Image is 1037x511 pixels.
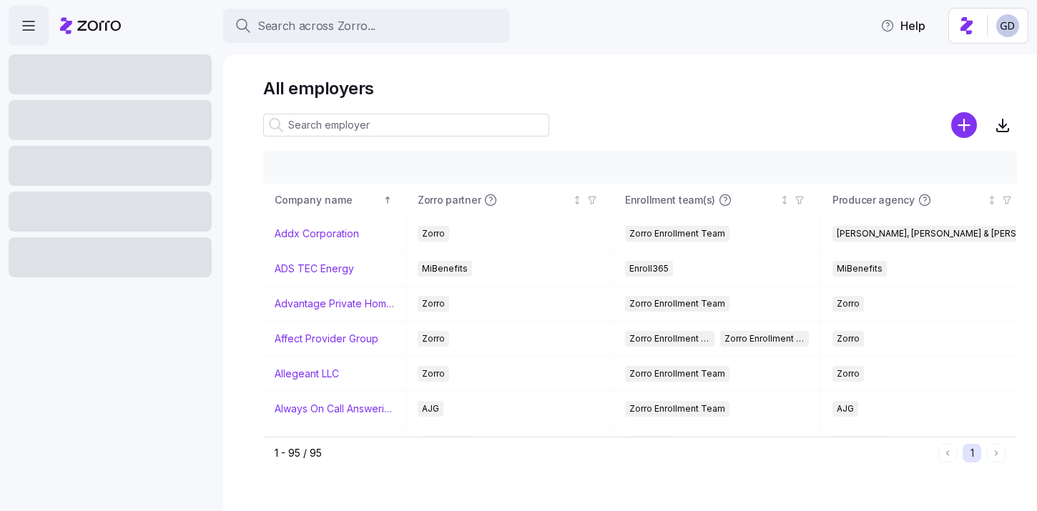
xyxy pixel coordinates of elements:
[223,9,509,43] button: Search across Zorro...
[257,17,375,35] span: Search across Zorro...
[572,195,582,205] div: Not sorted
[418,193,481,207] span: Zorro partner
[724,331,805,347] span: Zorro Enrollment Experts
[263,114,549,137] input: Search employer
[629,331,710,347] span: Zorro Enrollment Team
[406,184,614,217] th: Zorro partnerNot sorted
[837,401,854,417] span: AJG
[275,262,354,276] a: ADS TEC Energy
[275,332,378,346] a: Affect Provider Group
[275,297,394,311] a: Advantage Private Home Care
[422,436,468,452] span: MiBenefits
[837,366,860,382] span: Zorro
[263,77,1017,99] h1: All employers
[629,401,725,417] span: Zorro Enrollment Team
[275,227,359,241] a: Addx Corporation
[837,436,883,452] span: One Digital
[383,195,393,205] div: Sorted ascending
[263,184,406,217] th: Company nameSorted ascending
[275,367,339,381] a: Allegeant LLC
[832,193,915,207] span: Producer agency
[987,444,1006,462] button: Next page
[987,195,997,205] div: Not sorted
[629,226,725,242] span: Zorro Enrollment Team
[614,184,821,217] th: Enrollment team(s)Not sorted
[951,112,977,138] svg: add icon
[629,296,725,312] span: Zorro Enrollment Team
[938,444,957,462] button: Previous page
[275,437,380,451] a: American Salon Group
[880,17,925,34] span: Help
[275,446,933,460] div: 1 - 95 / 95
[629,261,669,277] span: Enroll365
[422,261,468,277] span: MiBenefits
[625,193,715,207] span: Enrollment team(s)
[629,436,669,452] span: Enroll365
[629,366,725,382] span: Zorro Enrollment Team
[821,184,1028,217] th: Producer agencyNot sorted
[837,296,860,312] span: Zorro
[275,192,380,208] div: Company name
[422,366,445,382] span: Zorro
[422,226,445,242] span: Zorro
[963,444,981,462] button: 1
[275,402,394,416] a: Always On Call Answering Service
[837,261,883,277] span: MiBenefits
[996,14,1019,37] img: 68a7f73c8a3f673b81c40441e24bb121
[837,331,860,347] span: Zorro
[422,296,445,312] span: Zorro
[780,195,790,205] div: Not sorted
[422,331,445,347] span: Zorro
[869,11,937,40] button: Help
[422,401,439,417] span: AJG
